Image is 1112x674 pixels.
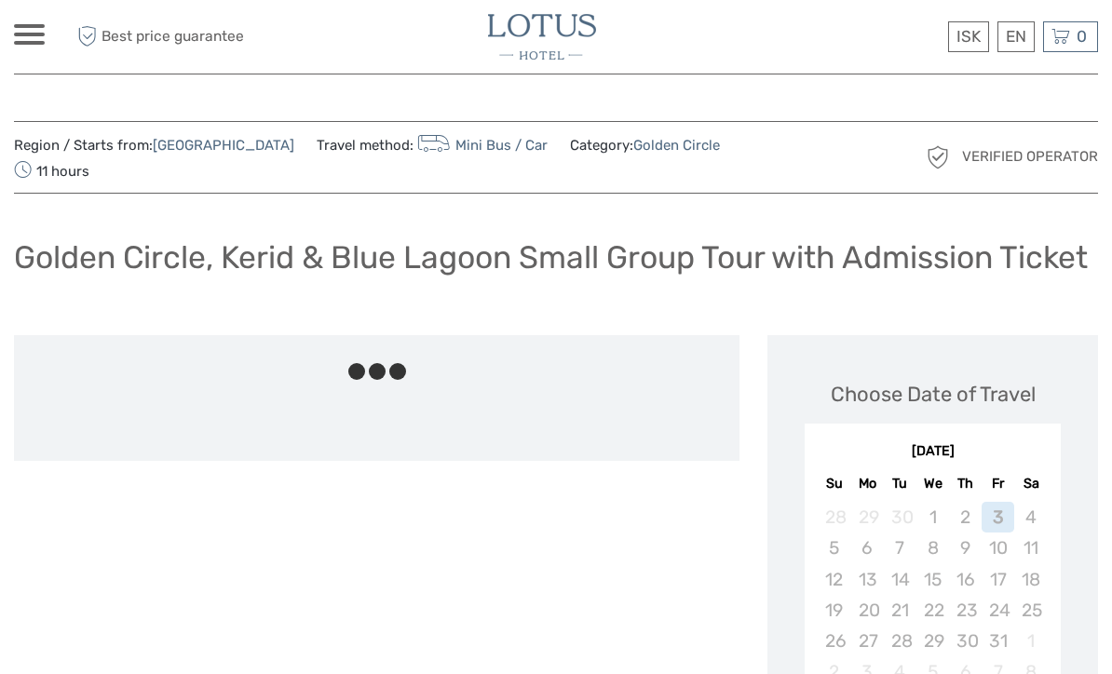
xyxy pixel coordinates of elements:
[818,595,850,626] div: Not available Sunday, October 19th, 2025
[570,136,720,155] span: Category:
[982,502,1014,532] div: Not available Friday, October 3rd, 2025
[997,21,1035,52] div: EN
[488,14,596,60] img: 40-5dc62ba0-bbfb-450f-bd65-f0e2175b1aef_logo_small.jpg
[14,157,89,183] span: 11 hours
[884,626,916,656] div: Not available Tuesday, October 28th, 2025
[923,142,953,172] img: verified_operator_grey_128.png
[851,564,884,595] div: Not available Monday, October 13th, 2025
[818,626,850,656] div: Not available Sunday, October 26th, 2025
[818,564,850,595] div: Not available Sunday, October 12th, 2025
[884,564,916,595] div: Not available Tuesday, October 14th, 2025
[1014,564,1047,595] div: Not available Saturday, October 18th, 2025
[851,626,884,656] div: Not available Monday, October 27th, 2025
[14,136,294,155] span: Region / Starts from:
[1014,502,1047,532] div: Not available Saturday, October 4th, 2025
[884,532,916,563] div: Not available Tuesday, October 7th, 2025
[1014,471,1047,496] div: Sa
[949,471,982,496] div: Th
[884,471,916,496] div: Tu
[317,131,548,157] span: Travel method:
[982,471,1014,496] div: Fr
[851,595,884,626] div: Not available Monday, October 20th, 2025
[73,21,285,52] span: Best price guarantee
[916,532,949,563] div: Not available Wednesday, October 8th, 2025
[982,564,1014,595] div: Not available Friday, October 17th, 2025
[831,380,1036,409] div: Choose Date of Travel
[153,137,294,154] a: [GEOGRAPHIC_DATA]
[982,595,1014,626] div: Not available Friday, October 24th, 2025
[1014,626,1047,656] div: Not available Saturday, November 1st, 2025
[1014,532,1047,563] div: Not available Saturday, October 11th, 2025
[949,532,982,563] div: Not available Thursday, October 9th, 2025
[633,137,720,154] a: Golden Circle
[1074,27,1090,46] span: 0
[884,595,916,626] div: Not available Tuesday, October 21st, 2025
[916,502,949,532] div: Not available Wednesday, October 1st, 2025
[949,564,982,595] div: Not available Thursday, October 16th, 2025
[414,137,548,154] a: Mini Bus / Car
[818,471,850,496] div: Su
[916,595,949,626] div: Not available Wednesday, October 22nd, 2025
[851,532,884,563] div: Not available Monday, October 6th, 2025
[916,626,949,656] div: Not available Wednesday, October 29th, 2025
[1014,595,1047,626] div: Not available Saturday, October 25th, 2025
[949,502,982,532] div: Not available Thursday, October 2nd, 2025
[818,502,850,532] div: Not available Sunday, September 28th, 2025
[884,502,916,532] div: Not available Tuesday, September 30th, 2025
[916,564,949,595] div: Not available Wednesday, October 15th, 2025
[805,442,1061,462] div: [DATE]
[851,502,884,532] div: Not available Monday, September 29th, 2025
[14,238,1088,276] h1: Golden Circle, Kerid & Blue Lagoon Small Group Tour with Admission Ticket
[916,471,949,496] div: We
[851,471,884,496] div: Mo
[982,626,1014,656] div: Not available Friday, October 31st, 2025
[949,626,982,656] div: Not available Thursday, October 30th, 2025
[818,532,850,563] div: Not available Sunday, October 5th, 2025
[956,27,981,46] span: ISK
[982,532,1014,563] div: Not available Friday, October 10th, 2025
[962,147,1098,167] span: Verified Operator
[949,595,982,626] div: Not available Thursday, October 23rd, 2025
